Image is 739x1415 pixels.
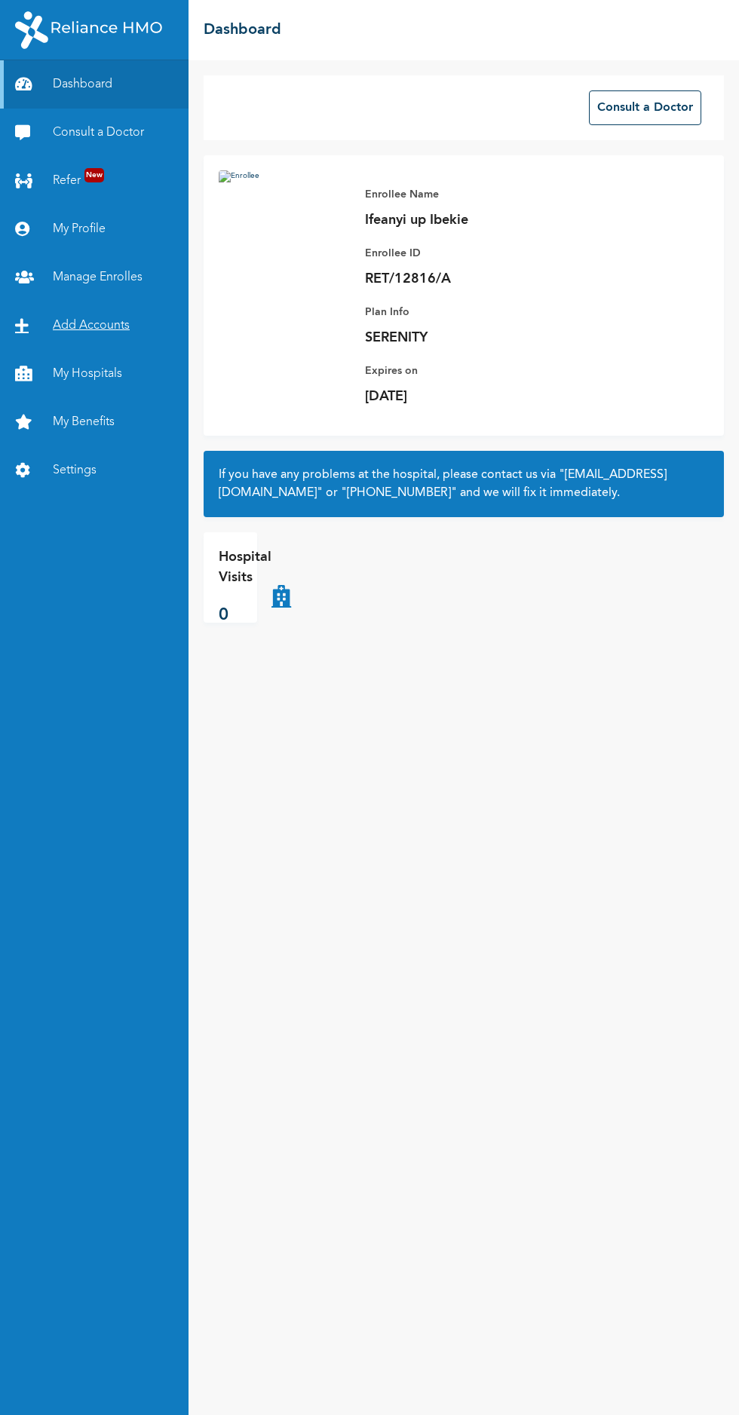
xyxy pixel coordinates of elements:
[15,11,162,49] img: RelianceHMO's Logo
[365,362,576,380] p: Expires on
[589,90,701,125] button: Consult a Doctor
[204,19,281,41] h2: Dashboard
[84,168,104,182] span: New
[365,329,576,347] p: SERENITY
[365,211,576,229] p: Ifeanyi up Ibekie
[365,185,576,204] p: Enrollee Name
[365,244,576,262] p: Enrollee ID
[365,387,576,406] p: [DATE]
[365,270,576,288] p: RET/12816/A
[219,170,350,351] img: Enrollee
[219,547,271,588] p: Hospital Visits
[341,487,457,499] a: "[PHONE_NUMBER]"
[365,303,576,321] p: Plan Info
[219,603,271,628] p: 0
[219,466,709,502] h2: If you have any problems at the hospital, please contact us via or and we will fix it immediately.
